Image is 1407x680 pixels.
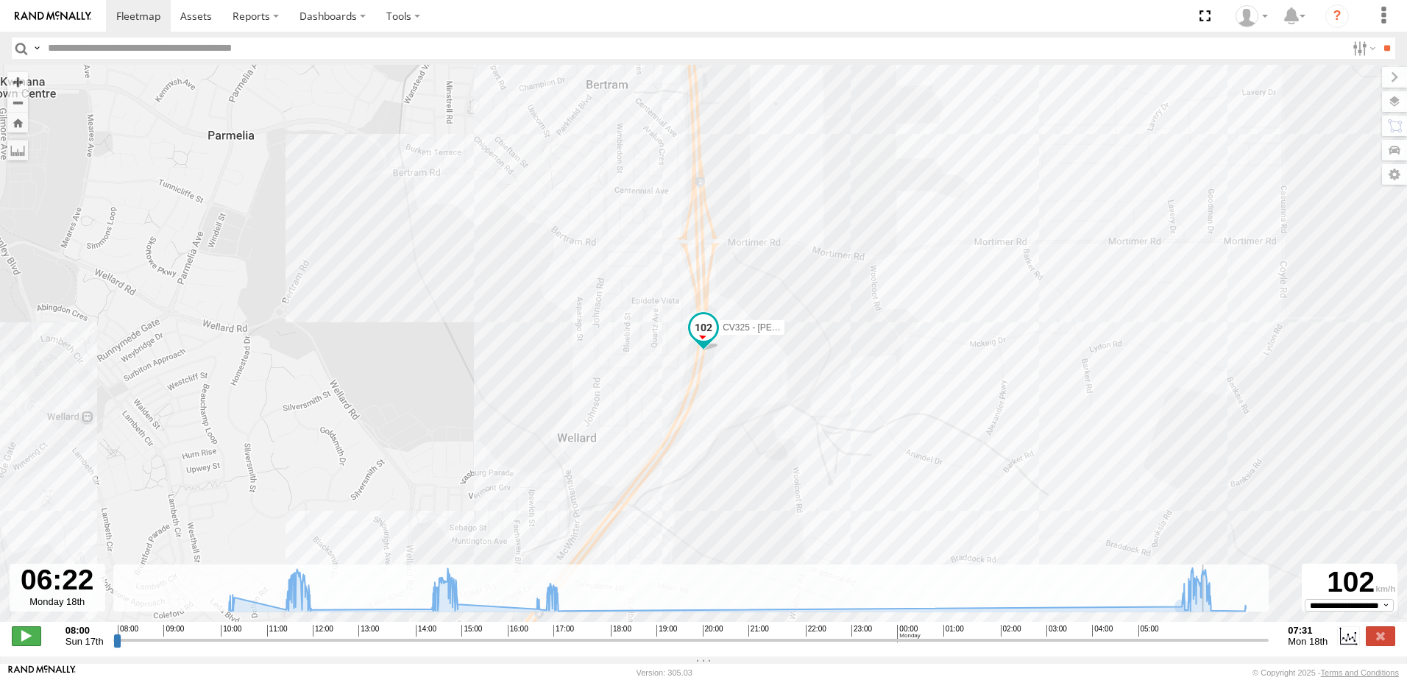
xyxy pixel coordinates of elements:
span: 09:00 [163,625,184,637]
button: Zoom out [7,92,28,113]
div: © Copyright 2025 - [1252,668,1399,677]
span: 21:00 [748,625,769,637]
span: 02:00 [1001,625,1021,637]
label: Close [1366,626,1395,645]
strong: 08:00 [65,625,104,636]
a: Terms and Conditions [1321,668,1399,677]
button: Zoom in [7,72,28,92]
span: Sun 17th Aug 2025 [65,636,104,647]
span: 22:00 [806,625,826,637]
span: 00:00 [897,625,920,642]
span: 03:00 [1046,625,1067,637]
label: Measure [7,140,28,160]
span: 16:00 [508,625,528,637]
span: 04:00 [1092,625,1113,637]
span: 18:00 [611,625,631,637]
span: Mon 18th Aug 2025 [1288,636,1328,647]
span: 13:00 [358,625,379,637]
span: 08:00 [118,625,138,637]
span: 23:00 [851,625,872,637]
span: CV325 - [PERSON_NAME] [723,322,830,333]
a: Visit our Website [8,665,76,680]
span: 01:00 [943,625,964,637]
span: 11:00 [267,625,288,637]
span: 20:00 [703,625,723,637]
strong: 07:31 [1288,625,1328,636]
img: rand-logo.svg [15,11,91,21]
div: 102 [1304,566,1395,599]
label: Search Query [31,38,43,59]
span: 14:00 [416,625,436,637]
span: 17:00 [553,625,574,637]
span: 19:00 [656,625,677,637]
div: Version: 305.03 [637,668,692,677]
label: Map Settings [1382,164,1407,185]
button: Zoom Home [7,113,28,132]
i: ? [1325,4,1349,28]
span: 10:00 [221,625,241,637]
span: 05:00 [1138,625,1159,637]
span: 15:00 [461,625,482,637]
label: Search Filter Options [1347,38,1378,59]
div: Sean Cosgriff [1230,5,1273,27]
label: Play/Stop [12,626,41,645]
span: 12:00 [313,625,333,637]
